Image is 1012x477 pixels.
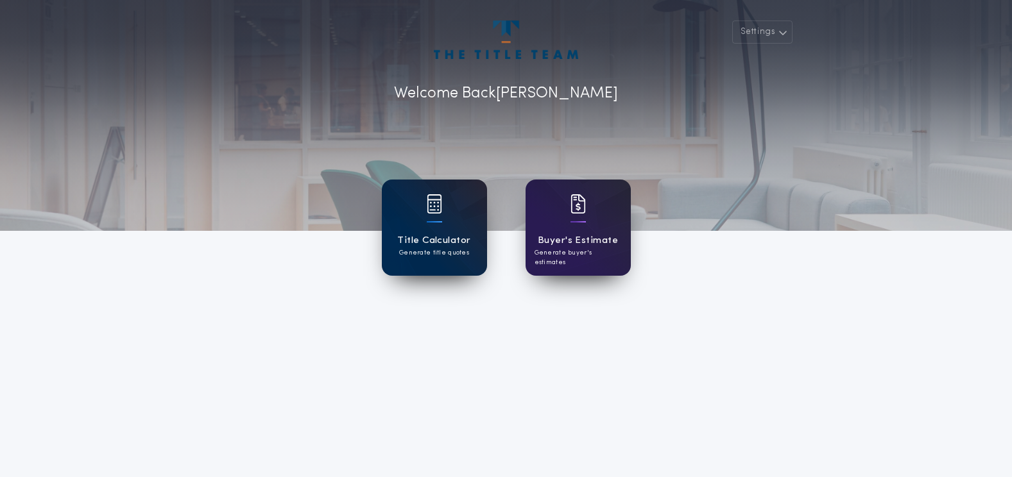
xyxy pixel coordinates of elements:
[427,194,442,213] img: card icon
[397,233,470,248] h1: Title Calculator
[538,233,618,248] h1: Buyer's Estimate
[732,21,793,44] button: Settings
[570,194,586,213] img: card icon
[535,248,622,267] p: Generate buyer's estimates
[434,21,578,59] img: account-logo
[399,248,469,258] p: Generate title quotes
[394,82,618,105] p: Welcome Back [PERSON_NAME]
[382,180,487,276] a: card iconTitle CalculatorGenerate title quotes
[526,180,631,276] a: card iconBuyer's EstimateGenerate buyer's estimates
